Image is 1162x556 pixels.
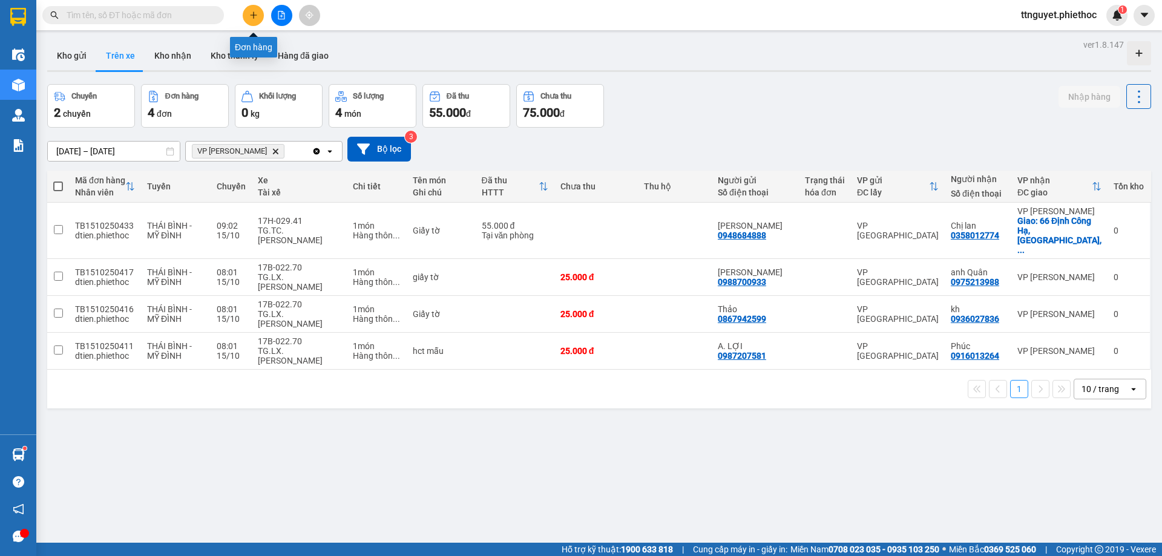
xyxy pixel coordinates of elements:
div: VP [PERSON_NAME] [1017,272,1101,282]
div: kh [951,304,1005,314]
svg: Clear all [312,146,321,156]
span: ... [393,351,400,361]
span: copyright [1095,545,1103,554]
th: Toggle SortBy [476,171,554,203]
button: caret-down [1134,5,1155,26]
div: Thảo [718,304,793,314]
div: 0916013264 [951,351,999,361]
div: 08:01 [217,267,246,277]
div: giấy tờ [413,272,470,282]
div: TB1510250433 [75,221,135,231]
div: dtien.phiethoc [75,314,135,324]
button: file-add [271,5,292,26]
div: ĐC giao [1017,188,1092,197]
div: 1 món [353,304,401,314]
div: 15/10 [217,351,246,361]
div: Khối lượng [259,92,296,100]
button: 1 [1010,380,1028,398]
span: đơn [157,109,172,119]
span: THÁI BÌNH - MỸ ĐÌNH [147,221,192,240]
div: VP [GEOGRAPHIC_DATA] [857,267,939,287]
svg: Delete [272,148,279,155]
div: 0358012774 [951,231,999,240]
div: 17H-029.41 [258,216,341,226]
div: 0988700933 [718,277,766,287]
div: 1 món [353,267,401,277]
div: dtien.phiethoc [75,351,135,361]
span: THÁI BÌNH - MỸ ĐÌNH [147,304,192,324]
span: món [344,109,361,119]
span: plus [249,11,258,19]
div: Tại văn phòng [482,231,548,240]
div: TB1510250416 [75,304,135,314]
div: TB1510250417 [75,267,135,277]
button: Chưa thu75.000đ [516,84,604,128]
span: đ [466,109,471,119]
span: ... [393,231,400,240]
span: | [1045,543,1047,556]
button: Đơn hàng4đơn [141,84,229,128]
div: VP nhận [1017,175,1092,185]
div: 1 món [353,341,401,351]
span: aim [305,11,313,19]
div: Đã thu [482,175,539,185]
span: Miền Bắc [949,543,1036,556]
div: 55.000 đ [482,221,548,231]
div: Tuyến [147,182,205,191]
div: Anh Quân [718,267,793,277]
div: Chuyến [71,92,97,100]
input: Selected VP Nguyễn Xiển. [287,145,288,157]
button: aim [299,5,320,26]
button: plus [243,5,264,26]
div: 25.000 đ [560,346,632,356]
div: Chưa thu [560,182,632,191]
div: 0 [1114,346,1144,356]
span: kg [251,109,260,119]
span: file-add [277,11,286,19]
span: 1 [1120,5,1124,14]
button: Hàng đã giao [268,41,338,70]
img: icon-new-feature [1112,10,1123,21]
div: Phúc [951,341,1005,351]
div: Thu hộ [644,182,706,191]
div: 0867942599 [718,314,766,324]
div: 0 [1114,226,1144,235]
div: Giấy tờ [413,309,470,319]
div: Đơn hàng [165,92,199,100]
th: Toggle SortBy [1011,171,1108,203]
button: Kho nhận [145,41,201,70]
button: Chuyến2chuyến [47,84,135,128]
div: Người nhận [951,174,1005,184]
strong: 0369 525 060 [984,545,1036,554]
th: Toggle SortBy [69,171,141,203]
div: VP [GEOGRAPHIC_DATA] [857,304,939,324]
div: Tài xế [258,188,341,197]
button: Số lượng4món [329,84,416,128]
div: 0 [1114,272,1144,282]
div: 1 món [353,221,401,231]
div: 09:02 [217,221,246,231]
div: TG.LX.[PERSON_NAME] [258,346,341,365]
div: TB1510250411 [75,341,135,351]
div: TG.TC.[PERSON_NAME] [258,226,341,245]
div: hct mẫu [413,346,470,356]
div: Giao: 66 Định Công Hạ, Định Công, Thanh Xuân, Hà Nội, Việt Nam [1017,216,1101,255]
div: A. LỢI [718,341,793,351]
div: ver 1.8.147 [1083,38,1124,51]
div: hóa đơn [805,188,845,197]
div: Giấy tờ [413,226,470,235]
div: 17B-022.70 [258,336,341,346]
div: Tên món [413,175,470,185]
div: ĐC lấy [857,188,929,197]
div: VP gửi [857,175,929,185]
span: question-circle [13,476,24,488]
div: Hàng thông thường [353,231,401,240]
span: 55.000 [429,105,466,120]
span: Hỗ trợ kỹ thuật: [562,543,673,556]
span: 75.000 [523,105,560,120]
div: 0948684888 [718,231,766,240]
div: Hàng thông thường [353,314,401,324]
div: 08:01 [217,304,246,314]
input: Tìm tên, số ĐT hoặc mã đơn [67,8,209,22]
div: Hàng thông thường [353,277,401,287]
